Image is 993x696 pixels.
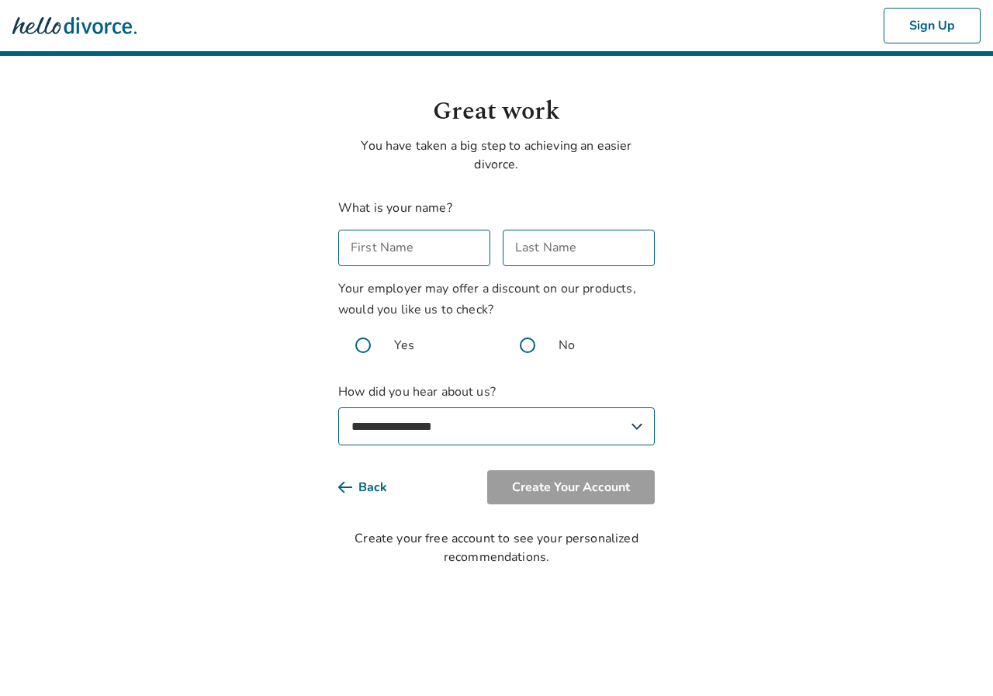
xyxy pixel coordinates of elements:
[338,137,655,174] p: You have taken a big step to achieving an easier divorce.
[487,470,655,504] button: Create Your Account
[338,529,655,566] div: Create your free account to see your personalized recommendations.
[915,622,993,696] div: Widget de chat
[338,407,655,445] select: How did you hear about us?
[394,336,414,355] span: Yes
[338,470,412,504] button: Back
[338,93,655,130] h1: Great work
[884,8,981,43] button: Sign Up
[338,280,636,318] span: Your employer may offer a discount on our products, would you like us to check?
[338,199,452,216] label: What is your name?
[12,10,137,41] img: Hello Divorce Logo
[338,383,655,445] label: How did you hear about us?
[915,622,993,696] iframe: Chat Widget
[559,336,575,355] span: No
